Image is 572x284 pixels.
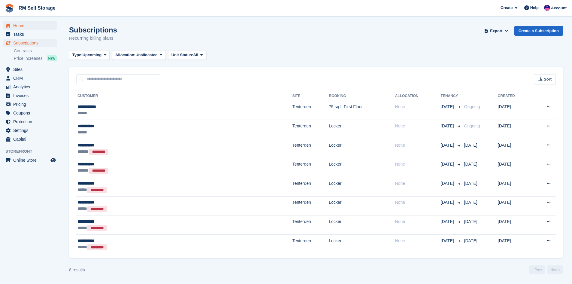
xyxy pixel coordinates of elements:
[47,55,57,61] div: NEW
[13,39,49,47] span: Subscriptions
[112,50,166,60] button: Allocation: Unallocated
[14,56,43,61] span: Price increases
[483,26,510,36] button: Export
[3,74,57,82] a: menu
[50,157,57,164] a: Preview store
[464,162,477,166] span: [DATE]
[115,52,135,58] span: Allocation:
[329,215,395,235] td: Locker
[13,65,49,74] span: Sites
[292,177,329,197] td: Tenterden
[13,83,49,91] span: Analytics
[395,142,441,148] div: None
[464,124,480,128] span: Ongoing
[76,91,292,101] th: Customer
[395,104,441,110] div: None
[498,158,531,177] td: [DATE]
[329,234,395,253] td: Locker
[292,101,329,120] td: Tenterden
[3,156,57,164] a: menu
[292,91,329,101] th: Site
[528,265,564,274] nav: Page
[13,74,49,82] span: CRM
[441,199,455,206] span: [DATE]
[547,265,563,274] a: Next
[329,101,395,120] td: 75 sq ft First Floor
[13,30,49,38] span: Tasks
[69,26,117,34] h1: Subscriptions
[69,267,85,273] div: 8 results
[193,52,198,58] span: All
[395,218,441,225] div: None
[551,5,567,11] span: Account
[395,91,441,101] th: Allocation
[464,200,477,205] span: [DATE]
[292,158,329,177] td: Tenterden
[14,48,57,54] a: Contracts
[292,234,329,253] td: Tenterden
[13,156,49,164] span: Online Store
[329,139,395,158] td: Locker
[69,35,117,42] p: Recurring billing plans
[13,118,49,126] span: Protection
[14,55,57,62] a: Price increases NEW
[3,83,57,91] a: menu
[530,5,539,11] span: Help
[441,238,455,244] span: [DATE]
[135,52,158,58] span: Unallocated
[3,91,57,100] a: menu
[441,123,455,129] span: [DATE]
[490,28,502,34] span: Export
[498,234,531,253] td: [DATE]
[498,120,531,139] td: [DATE]
[395,180,441,187] div: None
[292,215,329,235] td: Tenterden
[13,21,49,30] span: Home
[441,180,455,187] span: [DATE]
[3,39,57,47] a: menu
[441,142,455,148] span: [DATE]
[13,109,49,117] span: Coupons
[498,177,531,197] td: [DATE]
[3,126,57,135] a: menu
[498,139,531,158] td: [DATE]
[3,21,57,30] a: menu
[72,52,83,58] span: Type:
[395,238,441,244] div: None
[395,199,441,206] div: None
[13,135,49,143] span: Capital
[498,215,531,235] td: [DATE]
[3,118,57,126] a: menu
[498,101,531,120] td: [DATE]
[464,219,477,224] span: [DATE]
[464,181,477,186] span: [DATE]
[329,177,395,197] td: Locker
[5,4,14,13] img: stora-icon-8386f47178a22dfd0bd8f6a31ec36ba5ce8667c1dd55bd0f319d3a0aa187defe.svg
[441,91,462,101] th: Tenancy
[16,3,58,13] a: RM Self Storage
[395,161,441,167] div: None
[441,161,455,167] span: [DATE]
[292,139,329,158] td: Tenterden
[464,143,477,148] span: [DATE]
[3,30,57,38] a: menu
[13,100,49,108] span: Pricing
[329,158,395,177] td: Locker
[544,5,550,11] img: Roger Marsh
[83,52,102,58] span: Upcoming
[498,91,531,101] th: Created
[292,120,329,139] td: Tenterden
[501,5,513,11] span: Create
[464,238,477,243] span: [DATE]
[292,196,329,215] td: Tenterden
[329,196,395,215] td: Locker
[168,50,206,60] button: Unit Status: All
[514,26,563,36] a: Create a Subscription
[441,218,455,225] span: [DATE]
[329,91,395,101] th: Booking
[13,126,49,135] span: Settings
[5,148,60,154] span: Storefront
[395,123,441,129] div: None
[498,196,531,215] td: [DATE]
[3,65,57,74] a: menu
